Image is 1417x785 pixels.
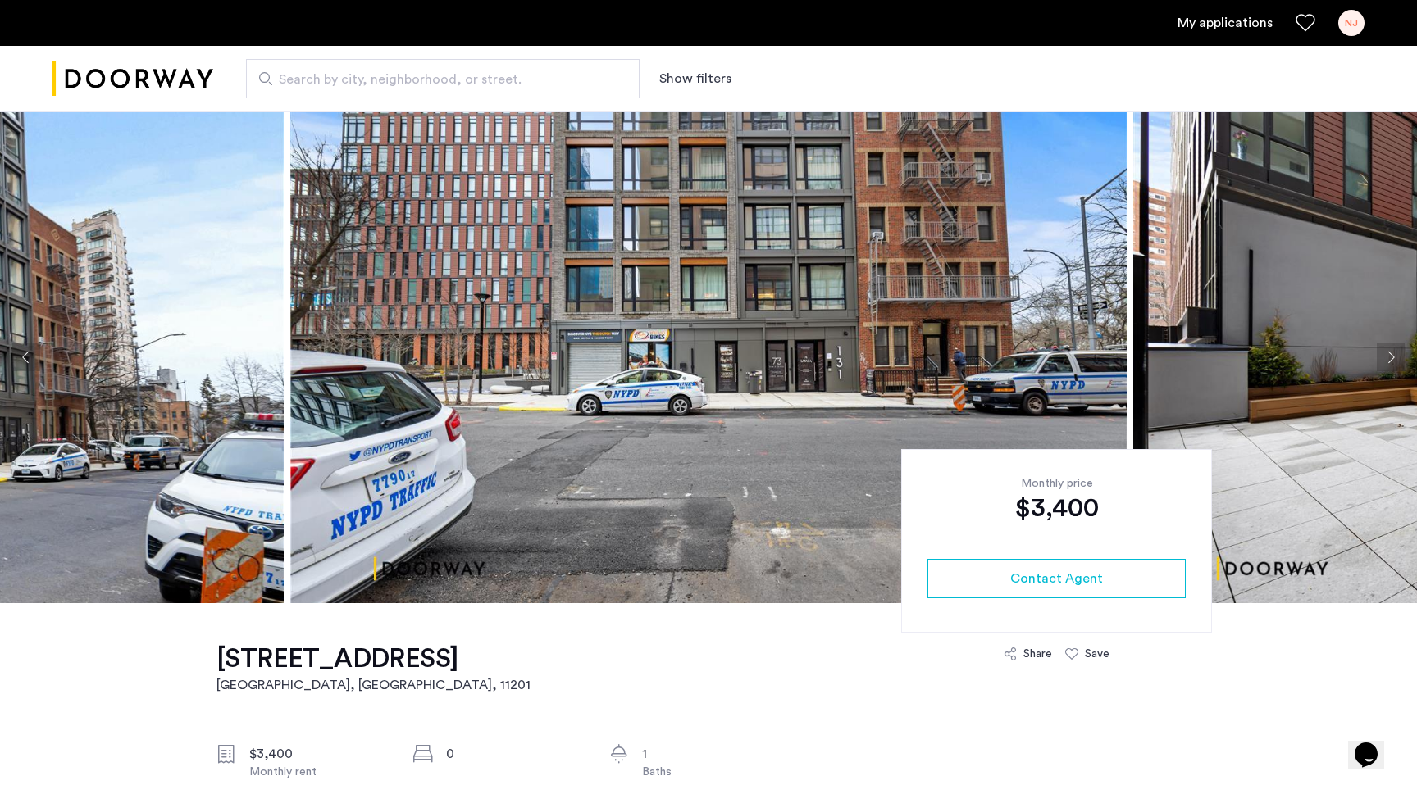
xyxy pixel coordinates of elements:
span: Search by city, neighborhood, or street. [279,70,594,89]
div: Share [1023,646,1052,662]
div: Monthly rent [249,764,387,780]
div: $3,400 [927,492,1186,524]
div: $3,400 [249,744,387,764]
button: button [927,559,1186,598]
input: Apartment Search [246,59,640,98]
iframe: chat widget [1348,719,1401,769]
div: Baths [642,764,780,780]
h1: [STREET_ADDRESS] [216,642,531,675]
span: Contact Agent [1010,569,1103,588]
img: apartment [290,111,1127,603]
div: Monthly price [927,475,1186,492]
button: Previous apartment [12,343,40,371]
a: Cazamio logo [52,48,213,110]
div: 0 [446,744,584,764]
div: NJ [1338,10,1365,36]
button: Show or hide filters [659,69,731,88]
a: Favorites [1296,13,1315,33]
a: My application [1178,13,1273,33]
a: [STREET_ADDRESS][GEOGRAPHIC_DATA], [GEOGRAPHIC_DATA], 11201 [216,642,531,695]
h2: [GEOGRAPHIC_DATA], [GEOGRAPHIC_DATA] , 11201 [216,675,531,695]
div: 1 [642,744,780,764]
div: Save [1085,646,1109,662]
img: logo [52,48,213,110]
button: Next apartment [1377,343,1405,371]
